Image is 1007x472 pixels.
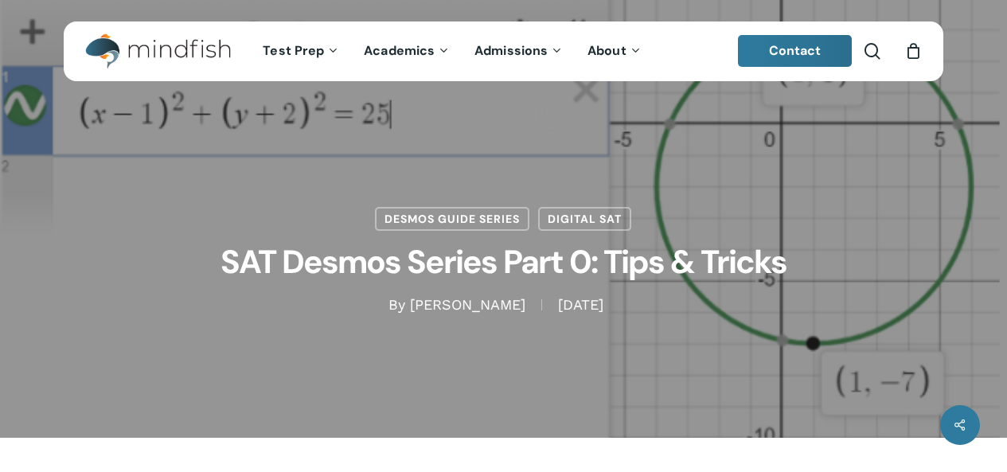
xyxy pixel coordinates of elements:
[388,299,405,310] span: By
[410,296,525,313] a: [PERSON_NAME]
[251,45,352,58] a: Test Prep
[106,231,902,295] h1: SAT Desmos Series Part 0: Tips & Tricks
[364,42,435,59] span: Academics
[251,21,654,81] nav: Main Menu
[738,35,853,67] a: Contact
[474,42,548,59] span: Admissions
[587,42,626,59] span: About
[576,45,654,58] a: About
[352,45,463,58] a: Academics
[541,299,619,310] span: [DATE]
[375,207,529,231] a: Desmos Guide Series
[538,207,631,231] a: Digital SAT
[64,21,943,81] header: Main Menu
[263,42,324,59] span: Test Prep
[769,42,822,59] span: Contact
[463,45,576,58] a: Admissions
